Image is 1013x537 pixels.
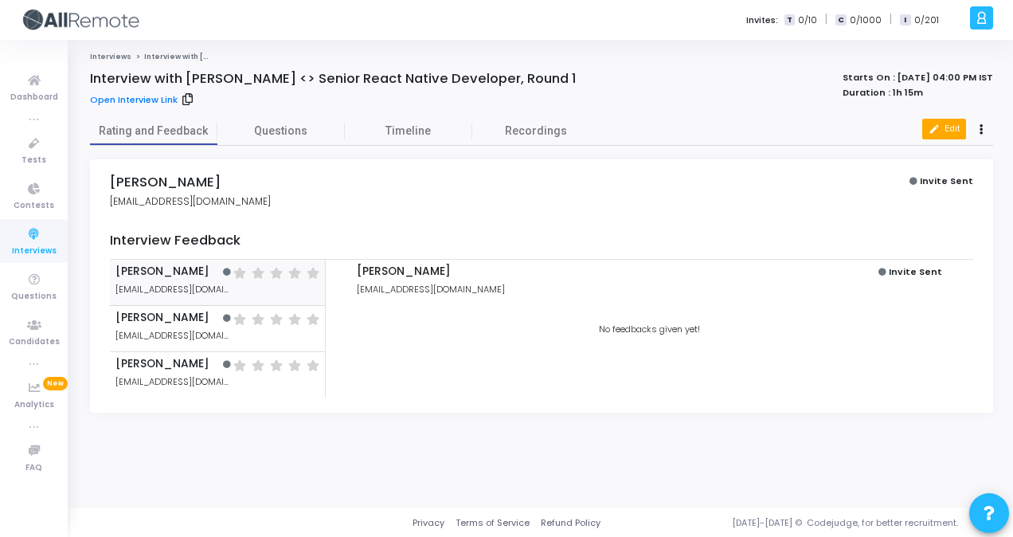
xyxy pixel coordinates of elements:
[217,123,345,139] span: Questions
[843,86,923,99] strong: Duration : 1h 15m
[22,154,46,167] span: Tests
[345,123,472,139] span: Timeline
[889,265,942,278] strong: Invite Sent
[11,290,57,304] span: Questions
[115,329,233,343] span: [EMAIL_ADDRESS][DOMAIN_NAME]
[115,312,209,325] span: [PERSON_NAME]
[541,516,600,530] a: Refund Policy
[43,377,68,390] span: New
[25,461,42,475] span: FAQ
[914,14,939,27] span: 0/201
[746,14,778,27] label: Invites:
[115,375,233,389] span: [EMAIL_ADDRESS][DOMAIN_NAME]
[14,398,54,412] span: Analytics
[600,516,993,530] div: [DATE]-[DATE] © Codejudge, for better recruitment.
[110,174,271,190] h4: [PERSON_NAME]
[110,194,271,208] span: [EMAIL_ADDRESS][DOMAIN_NAME]
[456,516,530,530] a: Terms of Service
[144,52,431,61] span: Interview with [PERSON_NAME] <> Senior React Native Developer, Round 1
[90,93,178,107] a: Open Interview Link
[900,14,910,26] span: I
[505,123,567,139] span: Recordings
[115,283,233,296] span: [EMAIL_ADDRESS][DOMAIN_NAME]
[14,199,54,213] span: Contests
[110,233,973,260] h4: Interview Feedback
[798,14,817,27] span: 0/10
[9,335,60,349] span: Candidates
[90,71,577,87] div: Interview with [PERSON_NAME] <> Senior React Native Developer, Round 1
[825,11,827,28] span: |
[20,4,139,36] img: logo
[357,265,642,279] h5: [PERSON_NAME]
[90,52,131,61] a: Interviews
[12,245,57,258] span: Interviews
[850,14,882,27] span: 0/1000
[843,71,993,84] strong: Starts On : [DATE] 04:00 PM IST
[357,283,505,296] span: [EMAIL_ADDRESS][DOMAIN_NAME]
[920,174,973,187] strong: Invite Sent
[115,358,209,371] span: [PERSON_NAME]
[349,323,950,336] div: No feedbacks given yet!
[922,119,966,139] button: Edit
[90,123,217,139] span: Rating and Feedback
[115,265,209,279] span: [PERSON_NAME]
[413,516,444,530] a: Privacy
[929,123,940,135] mat-icon: edit
[835,14,846,26] span: C
[784,14,795,26] span: T
[890,11,892,28] span: |
[90,52,993,62] nav: breadcrumb
[10,91,58,104] span: Dashboard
